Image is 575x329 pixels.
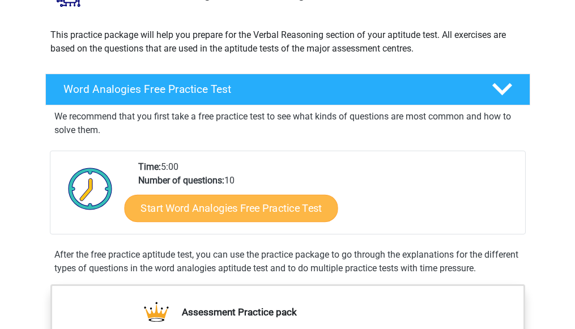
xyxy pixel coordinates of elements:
b: Number of questions: [138,175,224,186]
p: This practice package will help you prepare for the Verbal Reasoning section of your aptitude tes... [50,28,525,55]
b: Time: [138,161,161,172]
a: Start Word Analogies Free Practice Test [124,194,338,221]
div: After the free practice aptitude test, you can use the practice package to go through the explana... [50,248,526,275]
h4: Word Analogies Free Practice Test [63,83,474,96]
div: 5:00 10 [130,160,525,234]
p: We recommend that you first take a free practice test to see what kinds of questions are most com... [54,110,521,137]
a: Word Analogies Free Practice Test [41,74,535,105]
img: Clock [62,160,119,217]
